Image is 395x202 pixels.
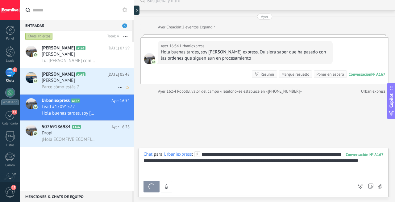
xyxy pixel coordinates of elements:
img: icon [33,131,38,136]
span: [PERSON_NAME] [42,78,75,84]
a: avataricon[PERSON_NAME]A165[DATE] 07:59[PERSON_NAME]Tú: [PERSON_NAME] como estas? estuve viendo e... [20,42,134,68]
div: Ayer 16:54 [158,88,177,95]
span: para [154,151,162,158]
div: Creación: [158,24,215,30]
span: Robot [177,89,187,94]
div: Urbaniexpress [164,151,192,157]
div: Ayer [261,14,268,19]
span: [DATE] 05:48 [107,71,130,78]
span: [PERSON_NAME] [42,51,75,57]
img: icon [33,53,38,57]
span: 3 [122,23,127,28]
div: 167 [346,152,384,157]
a: avatariconUrbaniexpressA167Ayer 16:54Lead #15091572Hola buenas tardes, soy [PERSON_NAME] express.... [20,95,134,120]
span: 2 eventos [182,24,198,30]
div: Chats abiertos [25,33,53,40]
div: № A167 [371,72,385,77]
img: icon [33,105,38,109]
span: A165 [76,46,85,50]
div: WhatsApp [1,99,19,105]
a: Urbaniexpress [361,88,385,95]
div: Mostrar [133,6,139,15]
span: Lead #15091572 [42,104,75,110]
span: Urbaniexpress [144,53,155,64]
span: 3 [12,67,17,72]
span: Tú: [PERSON_NAME] como estas? estuve viendo eso [DATE] y dropi me comenta que eso ya es de la tra... [42,58,96,64]
span: ¡Hola ECOMFIVE ECOMFIVE (2094)! Nos encontramos revisando tu gestión y observamos que *tienes 58 ... [42,137,96,142]
span: 11 [12,110,17,115]
div: Menciones & Chats de equipo [20,191,132,202]
div: Marque resuelto [281,71,309,77]
span: [PERSON_NAME] [42,71,75,78]
div: Total: 4 [105,33,119,40]
span: A168 [76,72,85,76]
img: com.amocrm.amocrmwa.svg [152,60,156,64]
span: Urbaniexpress [42,98,70,104]
img: icon [33,79,38,83]
div: Leads [1,59,19,63]
div: Ayer 16:54 [161,43,180,49]
div: Chats [1,79,19,83]
div: Ayer [158,24,166,30]
div: Calendario [1,122,19,126]
span: Hola buenas tardes, soy [PERSON_NAME] express. Quisiera saber que ha pasado con las ordenes que s... [42,110,96,116]
a: Expandir [200,24,215,30]
span: Urbaniexpress [180,43,204,49]
span: se establece en «[PHONE_NUMBER]» [239,88,302,95]
div: Panel [1,37,19,41]
a: avataricon50769186984A166Ayer 16:28Dropi¡Hola ECOMFIVE ECOMFIVE (2094)! Nos encontramos revisando... [20,121,134,147]
div: Entradas [20,20,132,31]
span: [DATE] 07:59 [107,45,130,51]
span: Copilot [388,94,394,108]
div: Conversación [349,72,371,77]
div: Listas [1,143,19,147]
span: Parce cómo estás ? [42,84,79,90]
span: 18 [11,185,16,190]
div: Hola buenas tardes, soy [PERSON_NAME] express. Quisiera saber que ha pasado con las ordenes que s... [161,49,330,61]
a: avataricon[PERSON_NAME]A168[DATE] 05:48[PERSON_NAME]Parce cómo estás ? [20,68,134,94]
span: El valor del campo «Teléfono» [187,88,239,95]
span: [PERSON_NAME] [42,45,75,51]
div: Poner en espera [316,71,344,77]
span: A166 [72,125,81,129]
span: Dropi [42,130,52,136]
span: A167 [71,99,80,103]
span: Ayer 16:28 [111,124,130,130]
div: Correo [1,163,19,167]
span: Ayer 16:54 [111,98,130,104]
span: : [192,151,193,158]
span: 50769186984 [42,124,71,130]
div: Resumir [260,71,274,77]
